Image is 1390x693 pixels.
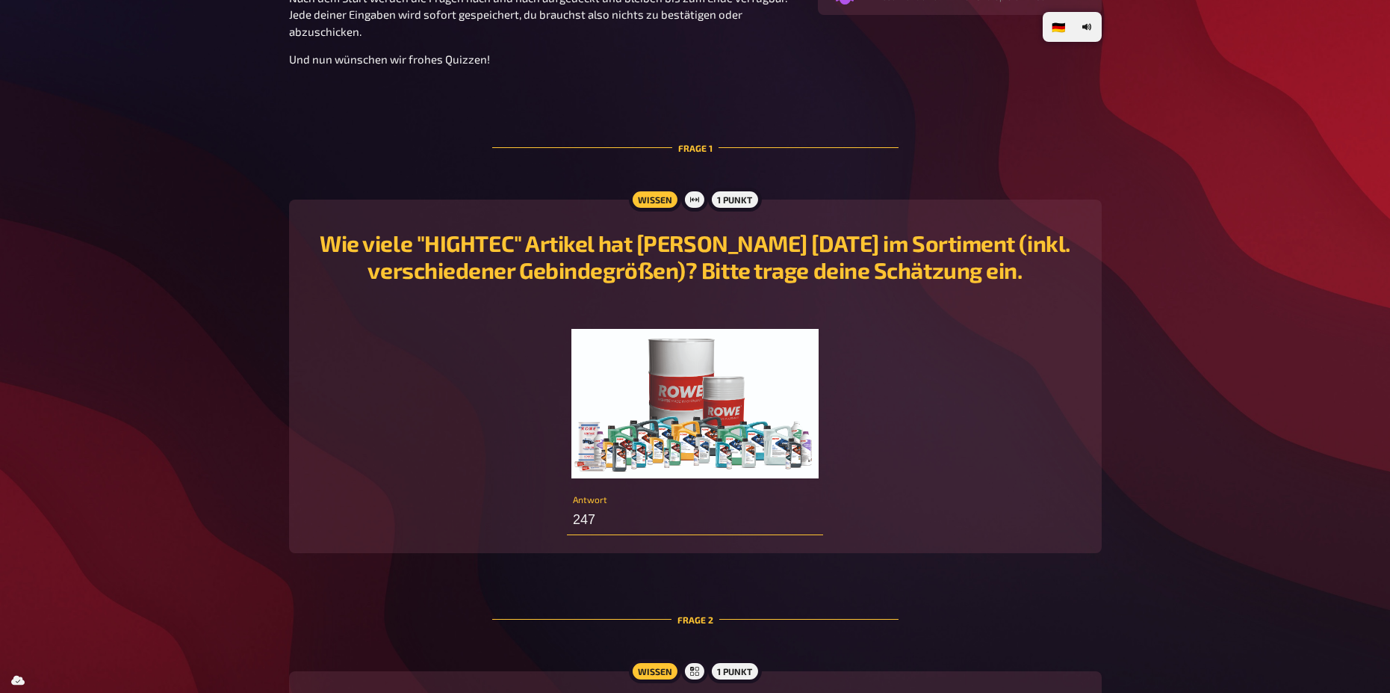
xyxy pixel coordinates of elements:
[289,52,490,66] span: Und nun wünschen wir frohes Quizzen!
[708,188,761,212] div: 1 Punkt
[492,577,899,662] div: Frage 2
[571,329,819,478] img: image
[1046,15,1072,39] li: 🇩🇪
[628,188,680,212] div: Wissen
[492,105,899,191] div: Frage 1
[628,659,680,683] div: Wissen
[567,505,823,535] input: Antwort
[307,230,1084,283] h2: Wie viele "HIGHTEC" Artikel hat [PERSON_NAME] [DATE] im Sortiment (inkl. verschiedener Gebindegrö...
[708,659,761,683] div: 1 Punkt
